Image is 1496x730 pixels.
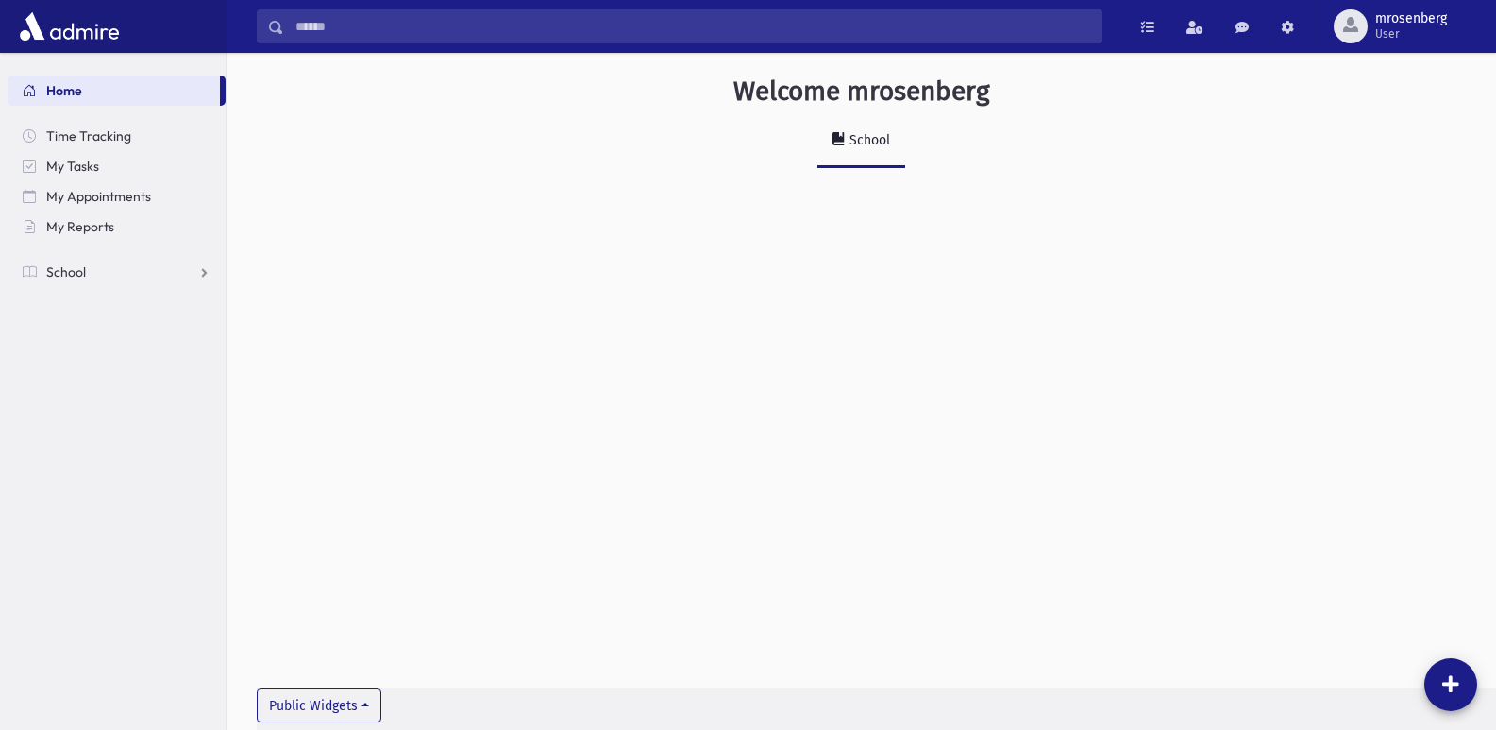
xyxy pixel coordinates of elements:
[846,132,890,148] div: School
[8,212,226,242] a: My Reports
[46,263,86,280] span: School
[1375,11,1447,26] span: mrosenberg
[817,115,905,168] a: School
[257,688,381,722] button: Public Widgets
[1375,26,1447,42] span: User
[284,9,1101,43] input: Search
[8,257,226,287] a: School
[733,76,990,108] h3: Welcome mrosenberg
[46,158,99,175] span: My Tasks
[8,76,220,106] a: Home
[46,127,131,144] span: Time Tracking
[46,82,82,99] span: Home
[8,151,226,181] a: My Tasks
[8,181,226,212] a: My Appointments
[15,8,124,45] img: AdmirePro
[8,121,226,151] a: Time Tracking
[46,218,114,235] span: My Reports
[46,188,151,205] span: My Appointments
